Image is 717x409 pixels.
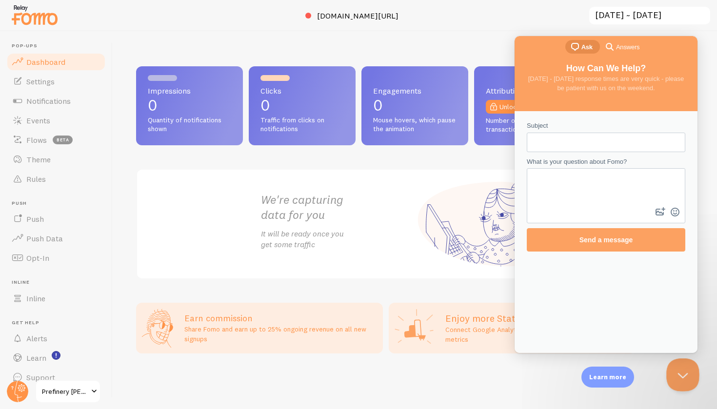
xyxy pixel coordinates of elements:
span: Settings [26,77,55,86]
span: Rules [26,174,46,184]
span: Push Data [26,234,63,243]
a: Inline [6,289,106,308]
span: Flows [26,135,47,145]
h2: Enjoy more Stats [445,312,630,325]
span: Impressions [148,87,231,95]
p: 0 [148,97,231,113]
iframe: Help Scout Beacon - Live Chat, Contact Form, and Knowledge Base [515,36,697,353]
img: fomo-relay-logo-orange.svg [10,2,59,27]
h3: Earn commission [184,312,377,324]
a: Events [6,111,106,130]
a: Rules [6,169,106,189]
a: Unlock [486,100,525,114]
span: Mouse hovers, which pause the animation [373,116,457,133]
span: Opt-In [26,253,49,263]
a: Flows beta [6,130,106,150]
p: 0 [260,97,344,113]
span: Push [26,214,44,224]
a: Opt-In [6,248,106,268]
p: It will be ready once you get some traffic [261,228,415,251]
span: Events [26,116,50,125]
a: Enjoy more Stats Connect Google Analytics to see Conversions & Sales metrics [389,303,636,353]
a: Dashboard [6,52,106,72]
svg: <p>Watch New Feature Tutorials!</p> [52,351,60,360]
a: Settings [6,72,106,91]
span: Prefinery [PERSON_NAME] Health [42,386,88,397]
span: Dashboard [26,57,65,67]
span: Support [26,372,55,382]
a: Push [6,209,106,229]
span: Quantity of notifications shown [148,116,231,133]
p: Learn more [589,372,626,382]
h2: We're capturing data for you [261,192,415,222]
a: Learn [6,348,106,368]
p: Share Fomo and earn up to 25% ongoing revenue on all new signups [184,324,377,344]
iframe: Help Scout Beacon - Close [666,358,699,391]
span: Get Help [12,320,106,326]
div: Learn more [581,367,634,388]
a: Push Data [6,229,106,248]
span: Theme [26,155,51,164]
span: Notifications [26,96,71,106]
span: Traffic from clicks on notifications [260,116,344,133]
span: Alerts [26,333,47,343]
span: Engagements [373,87,457,95]
a: Notifications [6,91,106,111]
span: beta [53,136,73,144]
span: Push [12,200,106,207]
span: Clicks [260,87,344,95]
span: Attributions [486,87,569,95]
img: Google Analytics [395,309,434,348]
span: Learn [26,353,46,363]
p: 0 [373,97,457,113]
p: Connect Google Analytics to see Conversions & Sales metrics [445,325,630,344]
span: Inline [12,279,106,286]
a: Support [6,368,106,387]
a: Theme [6,150,106,169]
a: Alerts [6,329,106,348]
span: Pop-ups [12,43,106,49]
span: Number of attributed transactions [486,117,569,134]
a: Prefinery [PERSON_NAME] Health [35,380,101,403]
span: Inline [26,293,45,303]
